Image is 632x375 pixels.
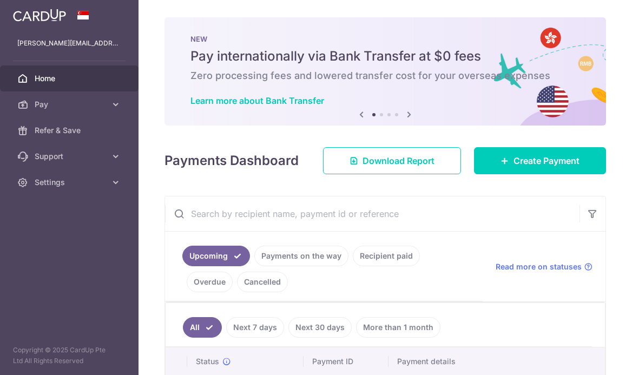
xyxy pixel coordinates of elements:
[35,151,106,162] span: Support
[35,99,106,110] span: Pay
[474,147,606,174] a: Create Payment
[226,317,284,338] a: Next 7 days
[183,317,222,338] a: All
[164,17,606,126] img: Bank transfer banner
[496,261,582,272] span: Read more on statuses
[237,272,288,292] a: Cancelled
[323,147,461,174] a: Download Report
[190,95,324,106] a: Learn more about Bank Transfer
[35,125,106,136] span: Refer & Save
[496,261,593,272] a: Read more on statuses
[513,154,580,167] span: Create Payment
[165,196,580,231] input: Search by recipient name, payment id or reference
[187,272,233,292] a: Overdue
[35,73,106,84] span: Home
[353,246,420,266] a: Recipient paid
[35,177,106,188] span: Settings
[190,48,580,65] h5: Pay internationally via Bank Transfer at $0 fees
[288,317,352,338] a: Next 30 days
[196,356,219,367] span: Status
[363,154,435,167] span: Download Report
[182,246,250,266] a: Upcoming
[190,69,580,82] h6: Zero processing fees and lowered transfer cost for your overseas expenses
[164,151,299,170] h4: Payments Dashboard
[13,9,66,22] img: CardUp
[190,35,580,43] p: NEW
[356,317,440,338] a: More than 1 month
[17,38,121,49] p: [PERSON_NAME][EMAIL_ADDRESS][DOMAIN_NAME]
[254,246,348,266] a: Payments on the way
